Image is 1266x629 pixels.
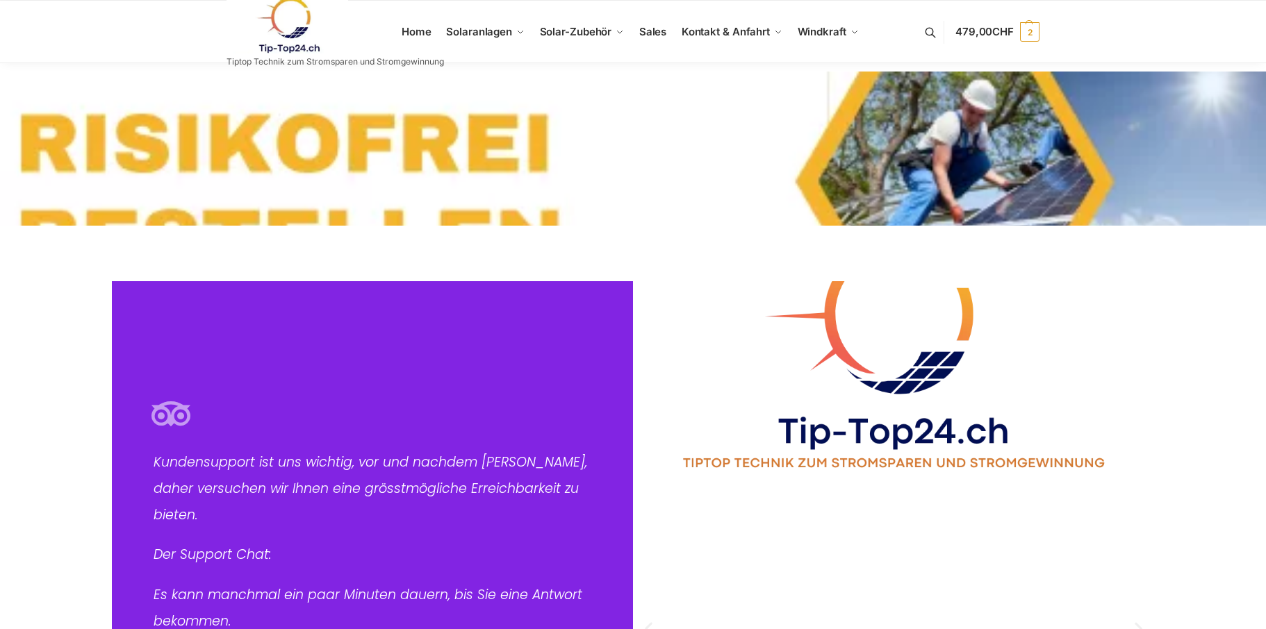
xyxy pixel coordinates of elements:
[244,134,1022,163] h2: Kontakt
[446,25,512,38] span: Solaranlagen
[798,25,846,38] span: Windkraft
[227,63,1039,99] nav: Breadcrumb
[955,25,1014,38] span: 479,00
[675,1,788,63] a: Kontakt & Anfahrt
[633,281,1154,471] div: 1 von 6
[154,449,591,528] p: Kundensupport ist uns wichtig, vor und nachdem [PERSON_NAME], daher versuchen wir Ihnen eine grös...
[791,1,864,63] a: Windkraft
[154,542,591,568] p: Der Support Chat:
[955,11,1039,53] a: 479,00CHF 2
[992,25,1014,38] span: CHF
[639,25,667,38] span: Sales
[534,1,630,63] a: Solar-Zubehör
[682,25,770,38] span: Kontakt & Anfahrt
[633,281,1154,471] img: Kontakt 1
[227,58,444,66] p: Tiptop Technik zum Stromsparen und Stromgewinnung
[441,1,530,63] a: Solaranlagen
[540,25,612,38] span: Solar-Zubehör
[633,1,672,63] a: Sales
[1020,22,1039,42] span: 2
